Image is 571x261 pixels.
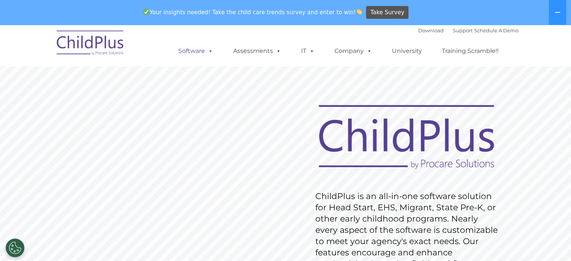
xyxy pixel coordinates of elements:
font: | [418,27,518,33]
a: Schedule A Demo [474,27,518,33]
img: ChildPlus by Procare Solutions [53,25,128,63]
a: Training Scramble!! [434,44,506,59]
a: Download [418,27,444,33]
button: Cookies Settings [6,238,24,257]
img: 👏 [356,9,362,15]
a: Assessments [226,44,289,59]
a: Support [453,27,473,33]
a: Company [327,44,380,59]
img: ✅ [143,9,149,15]
a: Take Survey [366,6,408,19]
span: Your insights needed! Take the child care trends survey and enter to win! [140,5,365,20]
a: Software [171,44,221,59]
span: Take Survey [371,6,404,19]
a: IT [294,44,322,59]
a: University [384,44,429,59]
